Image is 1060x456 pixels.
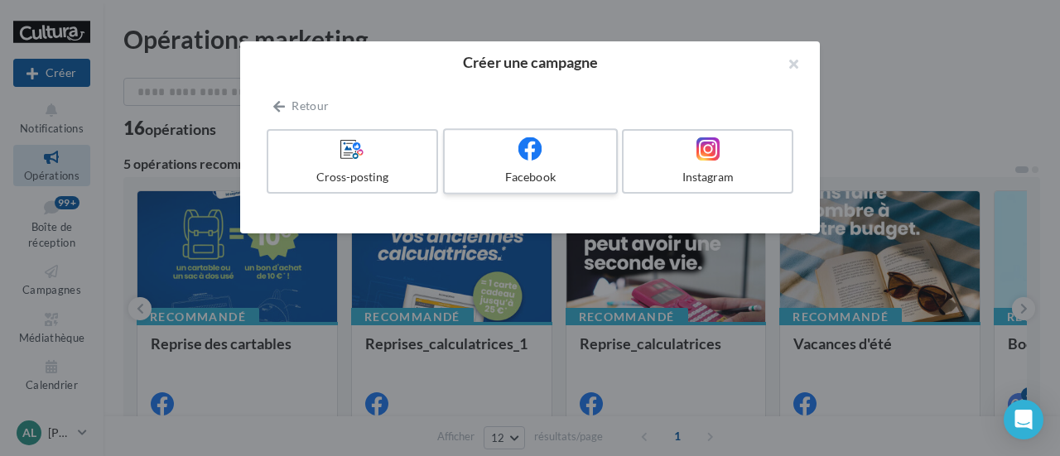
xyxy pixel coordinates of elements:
button: Retour [267,96,335,116]
div: Open Intercom Messenger [1004,400,1043,439]
div: Instagram [630,169,785,185]
div: Facebook [451,169,609,185]
div: Cross-posting [275,169,430,185]
h2: Créer une campagne [267,55,793,70]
